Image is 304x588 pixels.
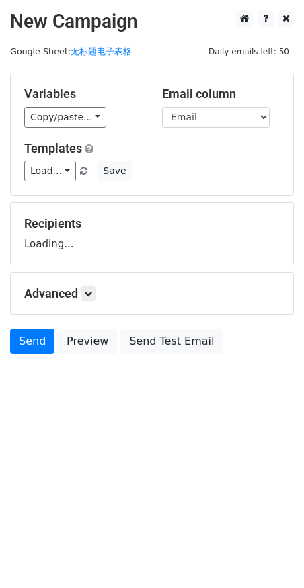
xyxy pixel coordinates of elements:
a: Send [10,329,54,354]
a: Templates [24,141,82,155]
div: Loading... [24,216,280,251]
a: Preview [58,329,117,354]
a: Daily emails left: 50 [204,46,294,56]
h5: Email column [162,87,280,101]
h5: Advanced [24,286,280,301]
small: Google Sheet: [10,46,132,56]
h5: Recipients [24,216,280,231]
h2: New Campaign [10,10,294,33]
button: Save [97,161,132,181]
a: Copy/paste... [24,107,106,128]
a: Load... [24,161,76,181]
a: 无标题电子表格 [71,46,132,56]
span: Daily emails left: 50 [204,44,294,59]
a: Send Test Email [120,329,223,354]
h5: Variables [24,87,142,101]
